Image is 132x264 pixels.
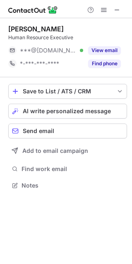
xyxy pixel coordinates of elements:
[8,25,64,33] div: [PERSON_NAME]
[8,5,58,15] img: ContactOut v5.3.10
[8,143,127,158] button: Add to email campaign
[8,34,127,41] div: Human Resource Executive
[20,47,77,54] span: ***@[DOMAIN_NAME]
[88,59,121,68] button: Reveal Button
[23,88,113,95] div: Save to List / ATS / CRM
[8,124,127,138] button: Send email
[8,84,127,99] button: save-profile-one-click
[8,104,127,119] button: AI write personalized message
[22,165,124,173] span: Find work email
[88,46,121,55] button: Reveal Button
[22,182,124,189] span: Notes
[8,180,127,191] button: Notes
[23,108,111,114] span: AI write personalized message
[22,147,88,154] span: Add to email campaign
[8,163,127,175] button: Find work email
[23,128,54,134] span: Send email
